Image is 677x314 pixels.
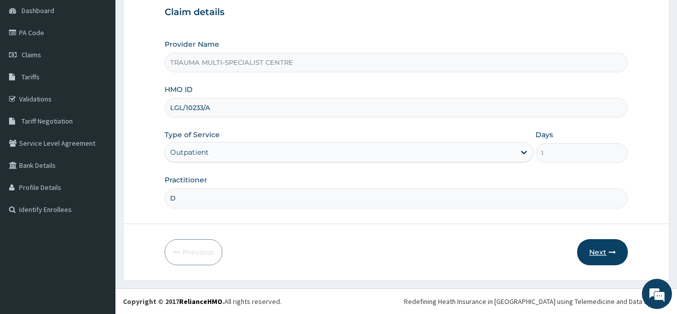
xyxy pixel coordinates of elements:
[165,84,193,94] label: HMO ID
[115,288,677,314] footer: All rights reserved.
[535,130,553,140] label: Days
[577,239,628,265] button: Next
[179,297,222,306] a: RelianceHMO
[165,239,222,265] button: Previous
[165,175,207,185] label: Practitioner
[165,188,628,208] input: Enter Name
[165,39,219,49] label: Provider Name
[170,147,209,157] div: Outpatient
[22,117,73,126] span: Tariff Negotiation
[165,130,220,140] label: Type of Service
[22,6,54,15] span: Dashboard
[22,72,40,81] span: Tariffs
[165,7,628,18] h3: Claim details
[22,50,41,59] span: Claims
[165,98,628,118] input: Enter HMO ID
[123,297,224,306] strong: Copyright © 2017 .
[404,296,669,306] div: Redefining Heath Insurance in [GEOGRAPHIC_DATA] using Telemedicine and Data Science!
